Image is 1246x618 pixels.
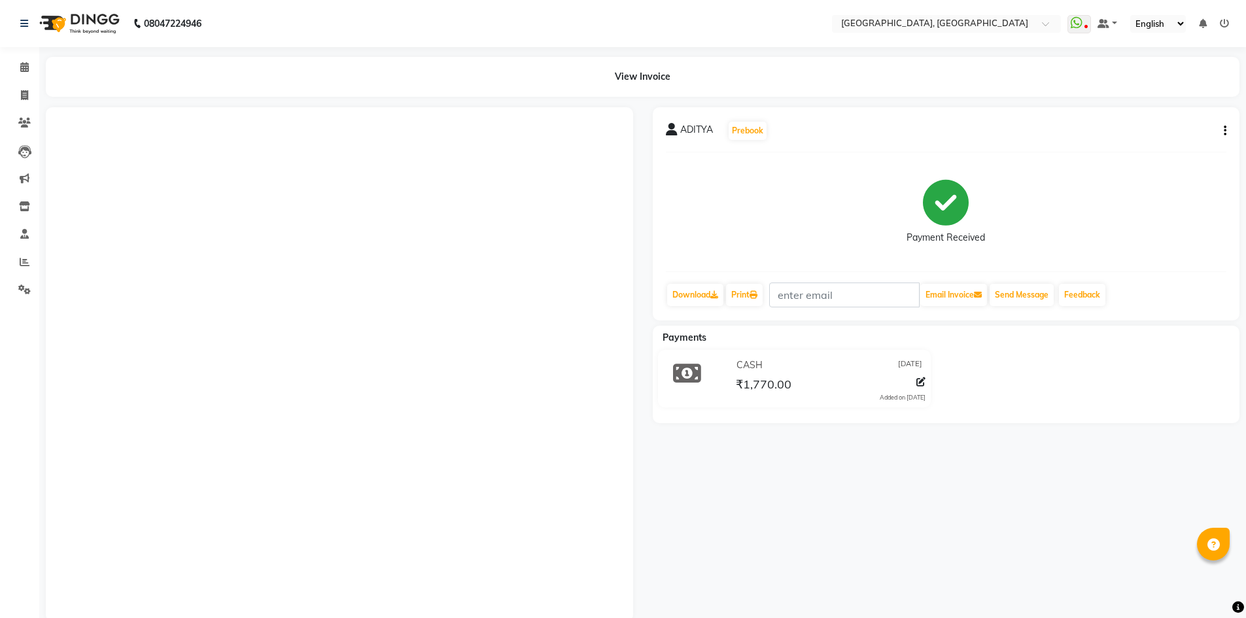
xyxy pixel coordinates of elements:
[769,283,920,307] input: enter email
[736,377,791,395] span: ₹1,770.00
[736,358,763,372] span: CASH
[1191,566,1233,605] iframe: chat widget
[990,284,1054,306] button: Send Message
[907,231,985,245] div: Payment Received
[667,284,723,306] a: Download
[46,57,1239,97] div: View Invoice
[144,5,201,42] b: 08047224946
[729,122,767,140] button: Prebook
[663,332,706,343] span: Payments
[880,393,926,402] div: Added on [DATE]
[726,284,763,306] a: Print
[33,5,123,42] img: logo
[898,358,922,372] span: [DATE]
[1059,284,1105,306] a: Feedback
[920,284,987,306] button: Email Invoice
[680,123,713,141] span: ADITYA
